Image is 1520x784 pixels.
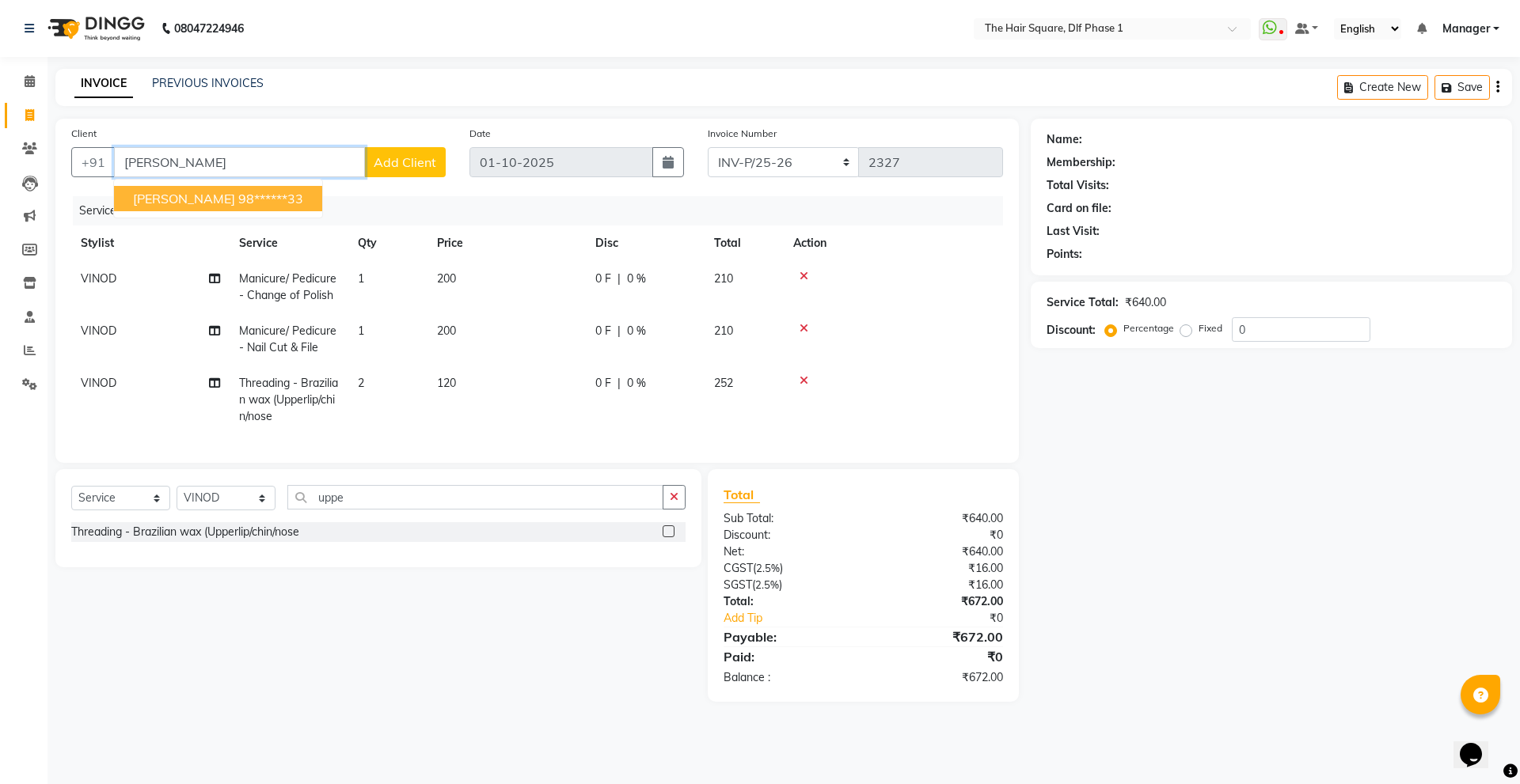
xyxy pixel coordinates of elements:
[1199,321,1222,335] label: Fixed
[81,271,116,286] span: VINOD
[712,647,863,666] div: Paid:
[712,560,863,577] div: ( )
[1442,21,1490,37] span: Manager
[239,376,338,423] span: Threading - Brazilian wax (Upperlip/chin/nose
[73,196,1015,225] div: Services
[617,375,621,392] span: |
[863,543,1014,560] div: ₹640.00
[617,323,621,339] span: |
[712,669,863,686] div: Balance :
[152,76,264,90] a: PREVIOUS INVOICES
[1125,294,1166,311] div: ₹640.00
[863,510,1014,527] div: ₹640.00
[1047,200,1111,217] div: Card on file:
[627,271,646,287] span: 0 %
[358,271,364,286] span: 1
[437,271,456,286] span: 200
[427,225,586,261] th: Price
[712,510,863,527] div: Sub Total:
[239,324,336,354] span: Manicure/ Pedicure - Nail Cut & File
[708,127,777,141] label: Invoice Number
[712,577,863,593] div: ( )
[1434,75,1490,100] button: Save
[364,147,446,177] button: Add Client
[114,147,365,177] input: Search by Name/Mobile/Email/Code
[1047,223,1100,240] div: Last Visit:
[627,375,646,392] span: 0 %
[863,560,1014,577] div: ₹16.00
[712,543,863,560] div: Net:
[71,225,230,261] th: Stylist
[714,271,733,286] span: 210
[617,271,621,287] span: |
[712,627,863,646] div: Payable:
[287,485,663,509] input: Search or Scan
[1047,294,1119,311] div: Service Total:
[1047,322,1096,339] div: Discount:
[1047,131,1082,148] div: Name:
[586,225,705,261] th: Disc
[1047,154,1115,171] div: Membership:
[437,376,456,390] span: 120
[358,376,364,390] span: 2
[81,324,116,338] span: VINOD
[705,225,784,261] th: Total
[863,647,1014,666] div: ₹0
[1047,246,1082,263] div: Points:
[40,6,149,51] img: logo
[756,562,780,574] span: 2.5%
[71,127,97,141] label: Client
[437,324,456,338] span: 200
[755,578,779,591] span: 2.5%
[724,487,760,503] span: Total
[863,627,1014,646] div: ₹672.00
[348,225,427,261] th: Qty
[712,593,863,610] div: Total:
[863,593,1014,610] div: ₹672.00
[863,577,1014,593] div: ₹16.00
[714,324,733,338] span: 210
[239,271,336,302] span: Manicure/ Pedicure - Change of Polish
[724,578,752,592] span: SGST
[230,225,348,261] th: Service
[595,271,611,287] span: 0 F
[358,324,364,338] span: 1
[724,561,753,575] span: CGST
[712,610,888,627] a: Add Tip
[71,147,116,177] button: +91
[1337,75,1428,100] button: Create New
[1123,321,1174,335] label: Percentage
[81,376,116,390] span: VINOD
[714,376,733,390] span: 252
[74,70,133,98] a: INVOICE
[133,191,235,206] span: [PERSON_NAME]
[595,375,611,392] span: 0 F
[888,610,1014,627] div: ₹0
[174,6,244,51] b: 08047224946
[784,225,1003,261] th: Action
[863,669,1014,686] div: ₹672.00
[712,527,863,543] div: Discount:
[1047,177,1109,194] div: Total Visits:
[469,127,491,141] label: Date
[374,154,436,170] span: Add Client
[627,323,646,339] span: 0 %
[1453,721,1504,768] iframe: chat widget
[863,527,1014,543] div: ₹0
[71,524,299,540] div: Threading - Brazilian wax (Upperlip/chin/nose
[595,323,611,339] span: 0 F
